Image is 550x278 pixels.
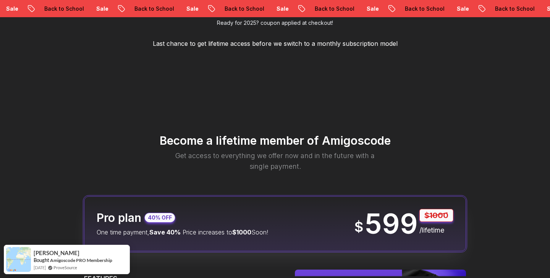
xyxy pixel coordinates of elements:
p: 599 [365,210,418,238]
a: ProveSource [53,264,77,271]
p: 40% OFF [148,214,172,221]
p: Back to School [218,5,270,13]
img: provesource social proof notification image [6,247,31,272]
p: Ready for 2025? coupon applied at checkout! [217,19,333,27]
span: [PERSON_NAME] [34,250,79,256]
p: Back to School [37,5,89,13]
p: $1000 [419,209,453,222]
p: Get access to everything we offer now and in the future with a single payment. [165,150,385,172]
a: Amigoscode PRO Membership [50,257,112,263]
p: One time payment, Price increases to Soon! [97,228,268,237]
p: Sale [180,5,204,13]
span: $ [354,219,363,234]
p: Sale [270,5,294,13]
p: Back to School [128,5,180,13]
p: Back to School [308,5,360,13]
p: Back to School [398,5,450,13]
p: Back to School [488,5,540,13]
p: Sale [360,5,384,13]
p: Last chance to get lifetime access before we switch to a monthly subscription model [153,39,398,48]
p: Sale [450,5,474,13]
span: Bought [34,257,49,263]
span: Save 40% [149,228,181,236]
h2: Pro plan [97,211,141,225]
p: /lifetime [419,225,453,236]
h2: Become a lifetime member of Amigoscode [46,134,504,147]
p: Sale [89,5,114,13]
span: [DATE] [34,264,46,271]
span: $1000 [232,228,251,236]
